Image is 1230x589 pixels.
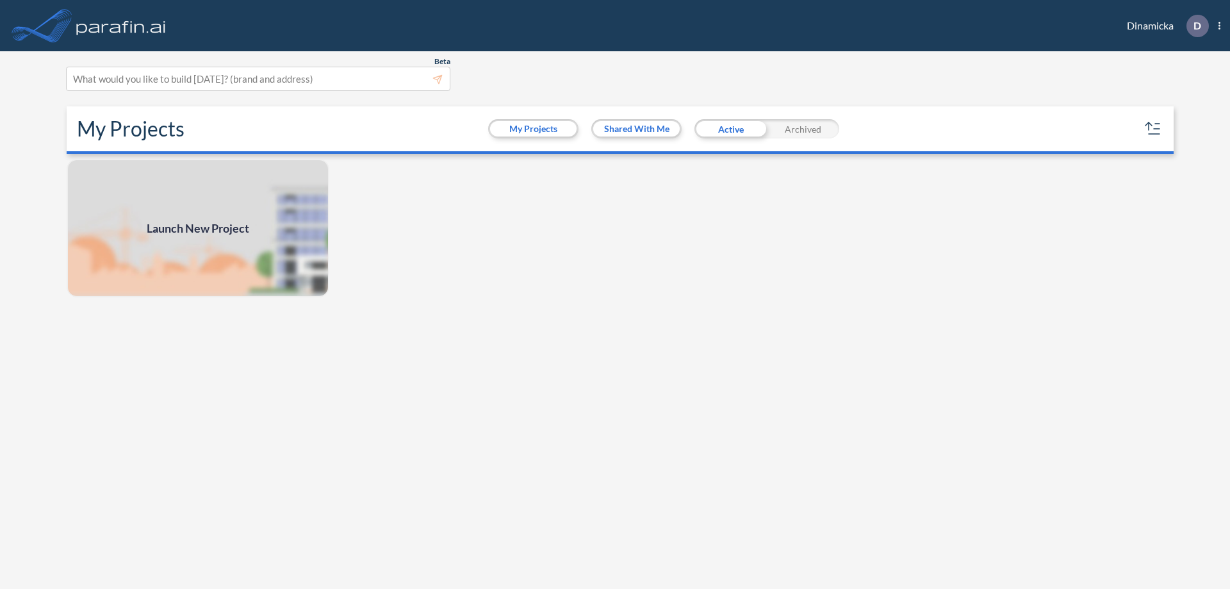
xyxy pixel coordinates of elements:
[1193,20,1201,31] p: D
[1143,119,1163,139] button: sort
[767,119,839,138] div: Archived
[77,117,184,141] h2: My Projects
[147,220,249,237] span: Launch New Project
[593,121,680,137] button: Shared With Me
[74,13,168,38] img: logo
[490,121,577,137] button: My Projects
[67,159,329,297] img: add
[1108,15,1220,37] div: Dinamicka
[434,56,450,67] span: Beta
[694,119,767,138] div: Active
[67,159,329,297] a: Launch New Project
